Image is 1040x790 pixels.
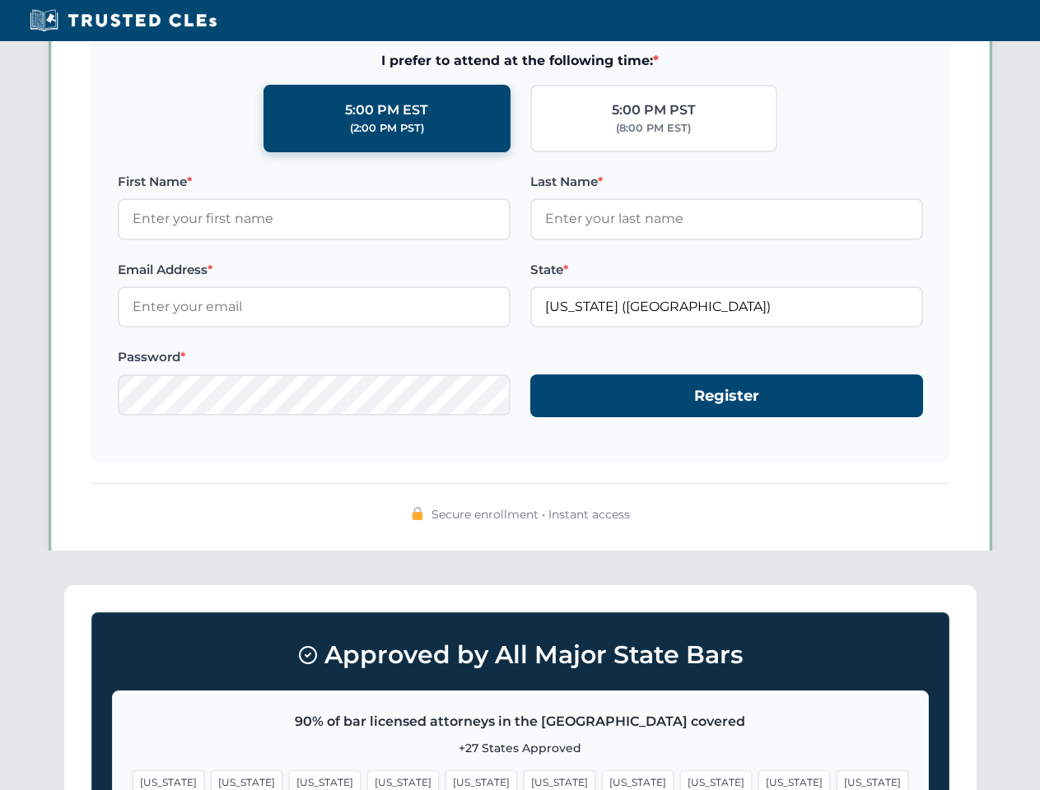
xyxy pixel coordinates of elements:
[612,100,696,121] div: 5:00 PM PST
[118,198,511,239] input: Enter your first name
[118,172,511,192] label: First Name
[118,286,511,328] input: Enter your email
[530,374,923,418] button: Register
[133,739,908,757] p: +27 States Approved
[530,260,923,280] label: State
[411,507,424,520] img: 🔒
[133,711,908,732] p: 90% of bar licensed attorneys in the [GEOGRAPHIC_DATA] covered
[350,120,424,137] div: (2:00 PM PST)
[530,286,923,328] input: California (CA)
[616,120,691,137] div: (8:00 PM EST)
[530,172,923,192] label: Last Name
[112,633,929,677] h3: Approved by All Major State Bars
[345,100,428,121] div: 5:00 PM EST
[431,505,630,523] span: Secure enrollment • Instant access
[25,8,222,33] img: Trusted CLEs
[118,260,511,280] label: Email Address
[118,347,511,367] label: Password
[530,198,923,239] input: Enter your last name
[118,50,923,72] span: I prefer to attend at the following time:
